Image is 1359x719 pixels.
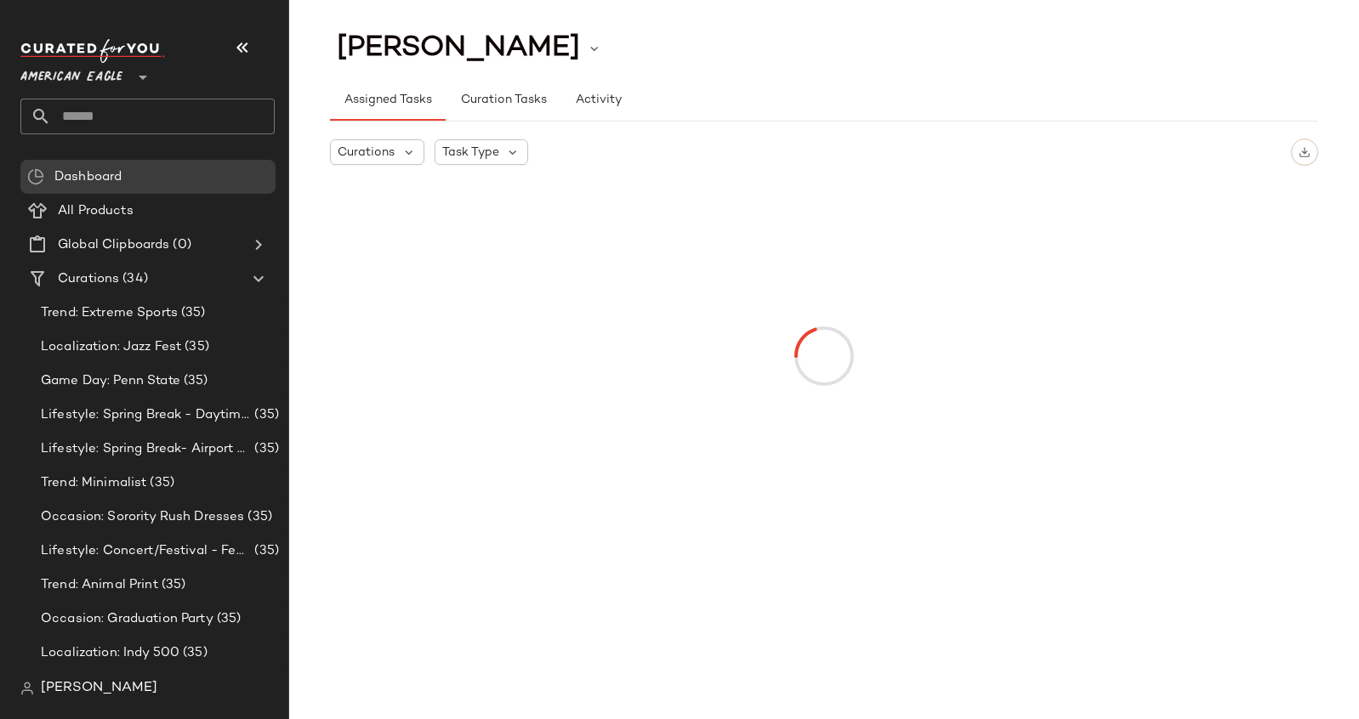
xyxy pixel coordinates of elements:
[213,609,242,629] span: (35)
[41,678,157,699] span: [PERSON_NAME]
[119,269,148,289] span: (34)
[54,167,122,187] span: Dashboard
[158,575,186,595] span: (35)
[41,405,251,425] span: Lifestyle: Spring Break - Daytime Casual
[41,439,251,459] span: Lifestyle: Spring Break- Airport Style
[20,39,165,63] img: cfy_white_logo.C9jOOHJF.svg
[181,337,209,357] span: (35)
[251,541,279,561] span: (35)
[442,144,499,161] span: Task Type
[180,371,208,391] span: (35)
[179,643,208,663] span: (35)
[337,32,580,65] span: [PERSON_NAME]
[41,507,244,527] span: Occasion: Sorority Rush Dresses
[1299,146,1311,158] img: svg%3e
[41,371,180,391] span: Game Day: Penn State
[58,235,169,255] span: Global Clipboards
[459,93,546,107] span: Curation Tasks
[178,303,206,323] span: (35)
[20,682,34,695] img: svg%3e
[338,144,395,161] span: Curations
[41,643,179,663] span: Localization: Indy 500
[58,269,119,289] span: Curations
[251,405,279,425] span: (35)
[58,201,134,221] span: All Products
[41,473,146,493] span: Trend: Minimalist
[146,473,174,493] span: (35)
[41,609,213,629] span: Occasion: Graduation Party
[169,235,190,255] span: (0)
[20,58,122,88] span: American Eagle
[41,575,158,595] span: Trend: Animal Print
[41,303,178,323] span: Trend: Extreme Sports
[27,168,44,185] img: svg%3e
[344,93,432,107] span: Assigned Tasks
[244,507,272,527] span: (35)
[575,93,622,107] span: Activity
[41,337,181,357] span: Localization: Jazz Fest
[41,541,251,561] span: Lifestyle: Concert/Festival - Femme
[251,439,279,459] span: (35)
